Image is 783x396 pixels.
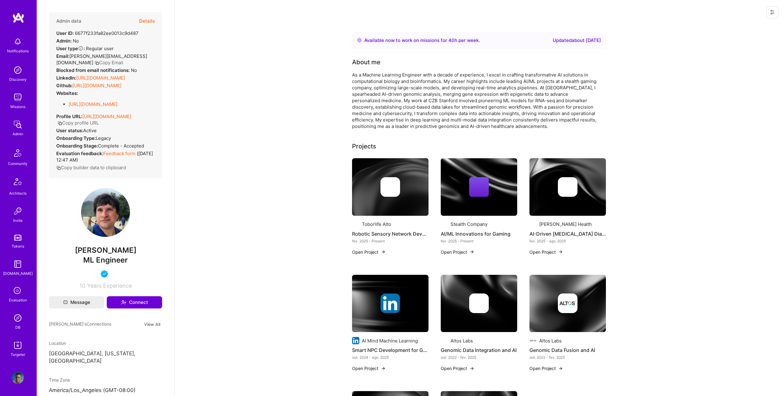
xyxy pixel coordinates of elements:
img: arrow-right [558,249,563,254]
strong: Blocked from email notifications: [56,67,131,73]
a: [URL][DOMAIN_NAME] [76,75,125,81]
span: [PERSON_NAME] [49,246,162,255]
img: cover [441,275,517,332]
button: Connect [107,296,162,308]
div: 6677f233fa82ee0013c9d487 [56,30,139,36]
div: DB [15,324,20,331]
img: Admin Search [12,312,24,324]
div: Evaluation [9,297,27,303]
strong: Evaluation feedback: [56,151,103,156]
img: admin teamwork [12,118,24,131]
button: Copy builder data to clipboard [56,164,126,171]
div: Invite [13,217,23,224]
img: User Avatar [81,188,130,237]
img: guide book [12,258,24,270]
strong: User status: [56,128,83,133]
img: cover [529,158,606,216]
img: Company logo [469,293,489,313]
div: ( [DATE] 12:47 AM ) [56,150,155,163]
button: Details [139,12,155,30]
div: Architects [9,190,27,196]
span: ML Engineer [83,256,128,264]
div: [DOMAIN_NAME] [3,270,33,277]
div: Updated about [DATE] [553,37,601,44]
div: Admin [13,131,23,137]
strong: Admin: [56,38,72,44]
strong: LinkedIn: [56,75,76,81]
i: icon Connect [121,300,126,305]
p: [GEOGRAPHIC_DATA], [US_STATE], [GEOGRAPHIC_DATA] [49,350,162,365]
div: No [56,67,137,73]
img: logo [12,12,24,23]
span: [PERSON_NAME][EMAIL_ADDRESS][DOMAIN_NAME] [56,53,147,65]
a: [URL][DOMAIN_NAME] [72,83,121,88]
img: Company logo [441,221,448,228]
strong: Websites: [56,90,78,96]
span: Time Zone [49,377,70,383]
div: Missions [10,103,25,110]
img: bell [12,35,24,48]
h4: Genomic Data Fusion and AI [529,346,606,354]
button: Copy profile URL [58,120,99,126]
div: Available now to work on missions for h per week . [364,37,480,44]
img: Company logo [380,293,400,313]
img: User Avatar [12,372,24,384]
img: cover [441,158,517,216]
img: Skill Targeter [12,339,24,351]
span: Active [83,128,97,133]
img: arrow-right [558,366,563,371]
i: icon Copy [56,166,61,170]
strong: User ID: [56,30,74,36]
span: [PERSON_NAME]'s Connections [49,321,111,328]
img: teamwork [12,91,24,103]
div: Altos Labs [539,338,562,344]
strong: Email: [56,53,69,59]
img: cover [352,275,429,332]
img: Vetted A.Teamer [101,270,108,278]
div: About me [352,58,380,67]
div: out. 2022 - fev. 2025 [529,354,606,361]
span: Years Experience [87,282,132,289]
span: legacy [96,135,111,141]
div: [PERSON_NAME] Health [539,221,592,227]
div: Discovery [9,76,27,83]
h4: Robotic Sensory Network Development [352,230,429,238]
img: Company logo [529,337,537,344]
button: Copy Email [95,59,123,66]
div: Regular user [56,45,114,52]
i: icon Copy [58,121,62,125]
h4: AI-Driven [MEDICAL_DATA] Diagnostics [529,230,606,238]
div: Location [49,340,162,346]
strong: User type : [56,46,85,51]
strong: Profile URL: [56,114,82,119]
div: Targeter [11,351,25,358]
div: out. 2024 - ago. 2025 [352,354,429,361]
img: Company logo [529,221,537,228]
button: Open Project [529,365,563,372]
button: Open Project [441,249,474,255]
span: 40 [448,37,455,43]
button: Open Project [352,249,386,255]
i: Help [78,46,83,51]
h4: Admin data [56,18,81,24]
strong: Github: [56,83,72,88]
img: cover [352,158,429,216]
div: fev. 2025 - Present [352,238,429,244]
div: AI Mind Machine Learning [362,338,418,344]
div: Altos Labs [451,338,473,344]
h4: Genomic Data Integration and AI [441,346,517,354]
strong: Onboarding Type: [56,135,96,141]
p: America/Los_Angeles (GMT-08:00 ) [49,387,162,394]
div: Community [8,160,28,167]
img: arrow-right [381,249,386,254]
h4: Smart NPC Development for Gaming [352,346,429,354]
img: Architects [10,175,25,190]
div: fev. 2025 - ago. 2025 [529,238,606,244]
i: icon SelectionTeam [12,285,24,297]
div: out. 2022 - fev. 2025 [441,354,517,361]
a: User Avatar [10,372,25,384]
button: Open Project [352,365,386,372]
img: cover [529,275,606,332]
span: Complete - Accepted [98,143,144,149]
i: icon Mail [63,300,68,304]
